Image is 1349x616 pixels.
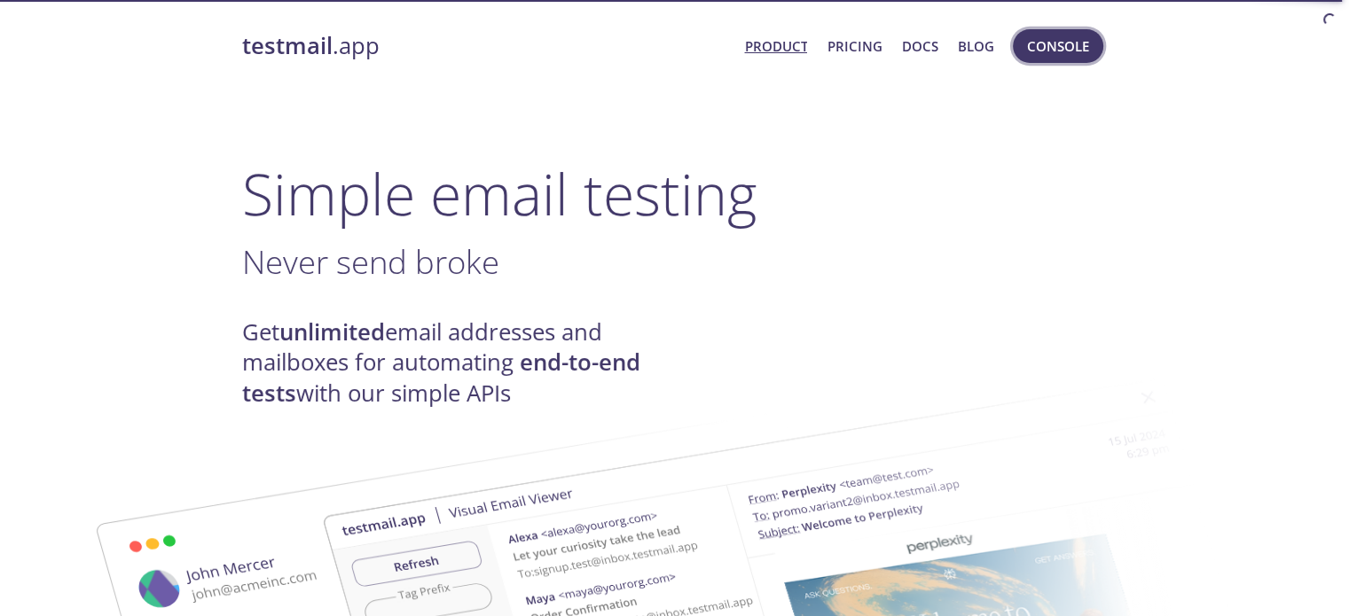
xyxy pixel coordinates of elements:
[744,35,807,58] a: Product
[242,317,675,409] h4: Get email addresses and mailboxes for automating with our simple APIs
[902,35,938,58] a: Docs
[1013,29,1103,63] button: Console
[242,347,640,408] strong: end-to-end tests
[279,316,385,347] strong: unlimited
[242,30,333,61] strong: testmail
[242,31,731,61] a: testmail.app
[1027,35,1089,58] span: Console
[958,35,994,58] a: Blog
[242,160,1108,228] h1: Simple email testing
[242,239,499,284] span: Never send broke
[827,35,882,58] a: Pricing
